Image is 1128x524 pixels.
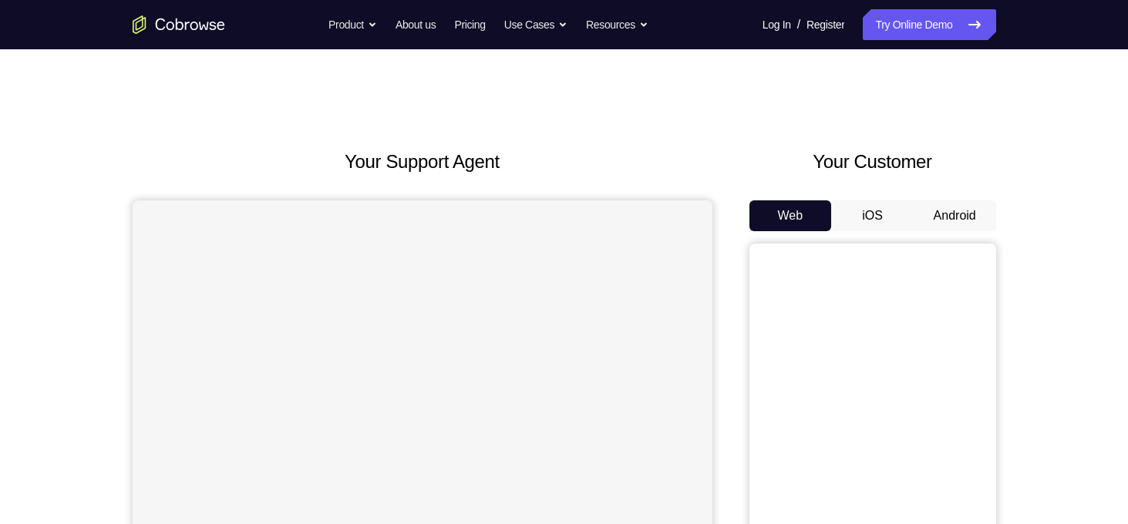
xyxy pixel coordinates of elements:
[504,9,567,40] button: Use Cases
[328,9,377,40] button: Product
[806,9,844,40] a: Register
[586,9,648,40] button: Resources
[749,148,996,176] h2: Your Customer
[863,9,995,40] a: Try Online Demo
[797,15,800,34] span: /
[133,148,712,176] h2: Your Support Agent
[454,9,485,40] a: Pricing
[133,15,225,34] a: Go to the home page
[914,200,996,231] button: Android
[763,9,791,40] a: Log In
[831,200,914,231] button: iOS
[396,9,436,40] a: About us
[749,200,832,231] button: Web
